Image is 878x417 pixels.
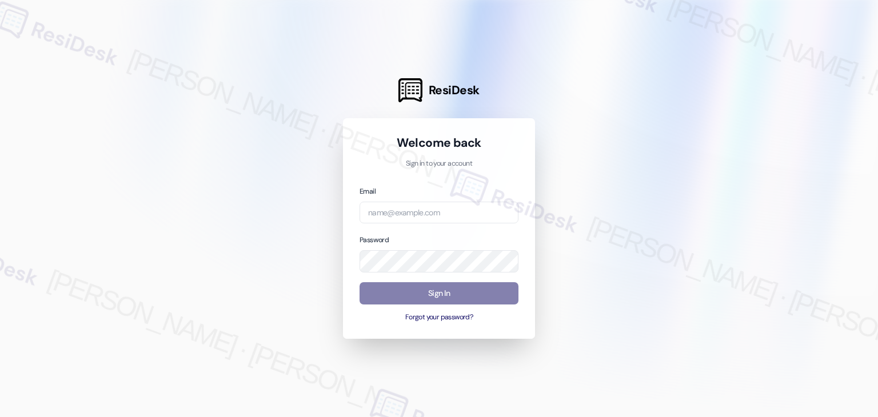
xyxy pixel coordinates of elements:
button: Forgot your password? [360,312,518,323]
label: Email [360,187,376,196]
span: ResiDesk [429,82,480,98]
h1: Welcome back [360,135,518,151]
p: Sign in to your account [360,159,518,169]
button: Sign In [360,282,518,304]
img: ResiDesk Logo [398,78,422,102]
label: Password [360,235,389,244]
input: name@example.com [360,202,518,224]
